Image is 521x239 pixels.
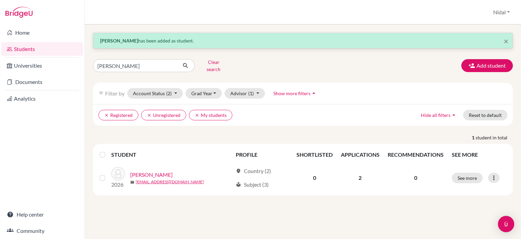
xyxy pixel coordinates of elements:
th: PROFILE [232,147,292,163]
i: filter_list [98,90,104,96]
span: student in total [476,134,513,141]
input: Find student by name... [93,59,177,72]
i: clear [104,113,109,118]
button: See more [452,173,483,183]
span: Hide all filters [421,112,450,118]
button: Advisor(1) [225,88,265,99]
button: Reset to default [463,110,507,120]
span: local_library [236,182,241,187]
a: Documents [1,75,83,89]
button: Hide all filtersarrow_drop_up [415,110,463,120]
a: Universities [1,59,83,72]
button: clearMy students [189,110,232,120]
a: Community [1,224,83,238]
th: RECOMMENDATIONS [384,147,448,163]
img: Bridge-U [5,7,33,18]
i: arrow_drop_up [450,112,457,118]
button: Close [504,37,508,45]
th: SHORTLISTED [292,147,337,163]
span: Filter by [105,90,124,97]
button: Add student [461,59,513,72]
th: SEE MORE [448,147,510,163]
button: clearUnregistered [141,110,186,120]
th: STUDENT [111,147,232,163]
span: (2) [166,90,172,96]
div: Subject (3) [236,181,269,189]
button: Show more filtersarrow_drop_up [268,88,323,99]
a: [PERSON_NAME] [130,171,173,179]
a: Analytics [1,92,83,105]
a: [EMAIL_ADDRESS][DOMAIN_NAME] [136,179,204,185]
p: 0 [388,174,444,182]
div: Country (2) [236,167,271,175]
td: 2 [337,163,384,193]
button: clearRegistered [98,110,138,120]
span: (1) [248,90,254,96]
a: Students [1,42,83,56]
a: Home [1,26,83,39]
button: Nidal [490,6,513,19]
img: Ramahi, Omar [111,167,125,181]
span: Show more filters [273,90,310,96]
td: 0 [292,163,337,193]
p: 2026 [111,181,125,189]
i: clear [147,113,152,118]
strong: [PERSON_NAME] [100,38,138,44]
span: mail [130,180,134,184]
button: Clear search [195,57,232,74]
i: clear [195,113,199,118]
span: location_on [236,168,241,174]
button: Account Status(2) [127,88,183,99]
i: arrow_drop_up [310,90,317,97]
div: Open Intercom Messenger [498,216,514,232]
button: Grad Year [186,88,222,99]
a: Help center [1,208,83,221]
th: APPLICATIONS [337,147,384,163]
span: × [504,36,508,46]
strong: 1 [472,134,476,141]
p: has been added as student. [100,37,506,44]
